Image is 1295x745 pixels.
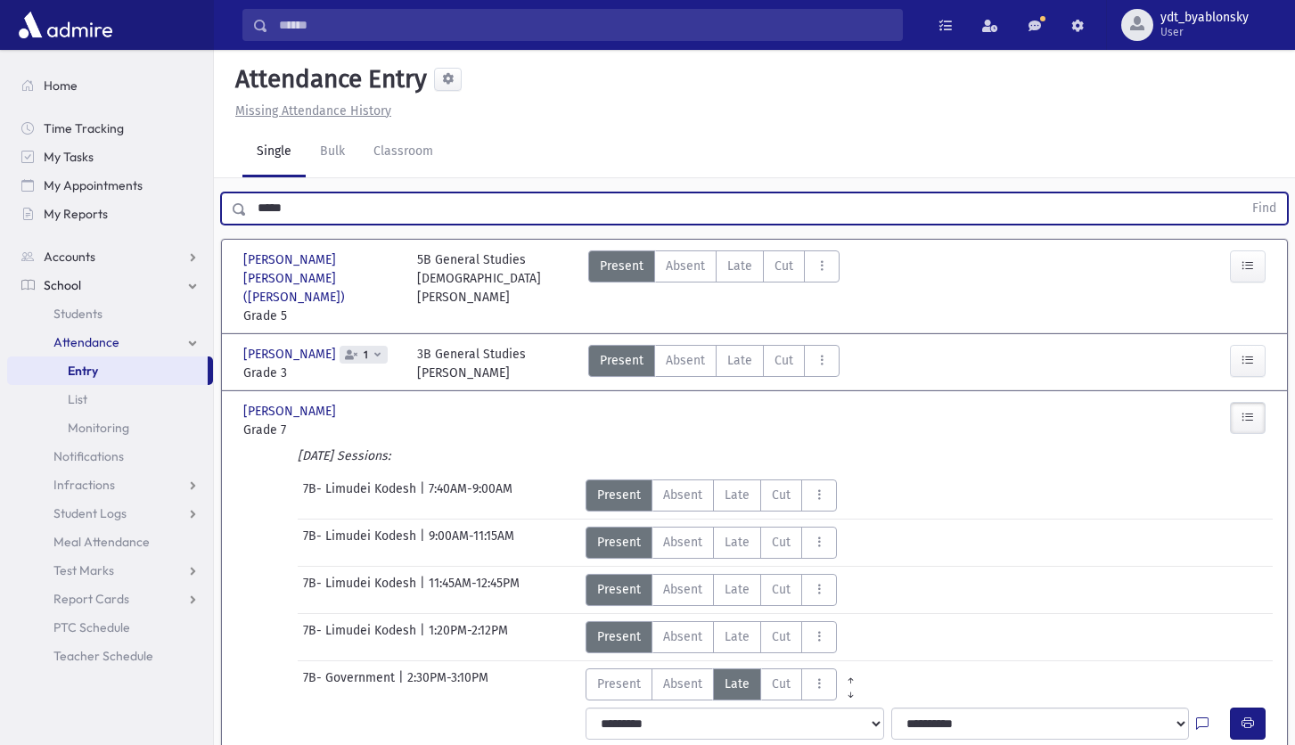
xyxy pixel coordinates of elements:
[588,345,840,382] div: AttTypes
[1160,25,1249,39] span: User
[7,613,213,642] a: PTC Schedule
[663,627,702,646] span: Absent
[53,477,115,493] span: Infractions
[429,527,514,559] span: 9:00AM-11:15AM
[243,250,399,307] span: [PERSON_NAME] [PERSON_NAME] ([PERSON_NAME])
[772,580,791,599] span: Cut
[772,486,791,504] span: Cut
[7,642,213,670] a: Teacher Schedule
[420,527,429,559] span: |
[586,479,837,512] div: AttTypes
[7,442,213,471] a: Notifications
[586,527,837,559] div: AttTypes
[68,363,98,379] span: Entry
[53,562,114,578] span: Test Marks
[837,683,865,697] a: All Later
[663,486,702,504] span: Absent
[7,528,213,556] a: Meal Attendance
[725,580,750,599] span: Late
[298,448,390,463] i: [DATE] Sessions:
[666,257,705,275] span: Absent
[7,499,213,528] a: Student Logs
[597,627,641,646] span: Present
[407,668,488,700] span: 2:30PM-3:10PM
[303,527,420,559] span: 7B- Limudei Kodesh
[268,9,902,41] input: Search
[429,479,512,512] span: 7:40AM-9:00AM
[7,114,213,143] a: Time Tracking
[7,271,213,299] a: School
[586,574,837,606] div: AttTypes
[725,486,750,504] span: Late
[600,351,643,370] span: Present
[303,621,420,653] span: 7B- Limudei Kodesh
[666,351,705,370] span: Absent
[727,351,752,370] span: Late
[7,556,213,585] a: Test Marks
[725,627,750,646] span: Late
[44,206,108,222] span: My Reports
[228,64,427,94] h5: Attendance Entry
[7,471,213,499] a: Infractions
[417,250,573,325] div: 5B General Studies [DEMOGRAPHIC_DATA] [PERSON_NAME]
[663,580,702,599] span: Absent
[725,533,750,552] span: Late
[53,619,130,635] span: PTC Schedule
[420,574,429,606] span: |
[243,421,399,439] span: Grade 7
[725,675,750,693] span: Late
[772,627,791,646] span: Cut
[398,668,407,700] span: |
[44,120,124,136] span: Time Tracking
[597,486,641,504] span: Present
[7,356,208,385] a: Entry
[775,351,793,370] span: Cut
[7,171,213,200] a: My Appointments
[228,103,391,119] a: Missing Attendance History
[68,391,87,407] span: List
[7,328,213,356] a: Attendance
[303,574,420,606] span: 7B- Limudei Kodesh
[243,364,399,382] span: Grade 3
[359,127,447,177] a: Classroom
[772,533,791,552] span: Cut
[586,621,837,653] div: AttTypes
[360,349,372,361] span: 1
[429,621,508,653] span: 1:20PM-2:12PM
[429,574,520,606] span: 11:45AM-12:45PM
[68,420,129,436] span: Monitoring
[44,177,143,193] span: My Appointments
[306,127,359,177] a: Bulk
[53,591,129,607] span: Report Cards
[837,668,865,683] a: All Prior
[586,668,865,700] div: AttTypes
[44,249,95,265] span: Accounts
[53,448,124,464] span: Notifications
[7,413,213,442] a: Monitoring
[7,200,213,228] a: My Reports
[53,505,127,521] span: Student Logs
[775,257,793,275] span: Cut
[7,585,213,613] a: Report Cards
[44,149,94,165] span: My Tasks
[7,71,213,100] a: Home
[243,402,340,421] span: [PERSON_NAME]
[1160,11,1249,25] span: ydt_byablonsky
[663,675,702,693] span: Absent
[7,242,213,271] a: Accounts
[597,580,641,599] span: Present
[44,78,78,94] span: Home
[417,345,526,382] div: 3B General Studies [PERSON_NAME]
[727,257,752,275] span: Late
[44,277,81,293] span: School
[663,533,702,552] span: Absent
[14,7,117,43] img: AdmirePro
[600,257,643,275] span: Present
[597,533,641,552] span: Present
[303,668,398,700] span: 7B- Government
[53,648,153,664] span: Teacher Schedule
[235,103,391,119] u: Missing Attendance History
[588,250,840,325] div: AttTypes
[7,143,213,171] a: My Tasks
[420,621,429,653] span: |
